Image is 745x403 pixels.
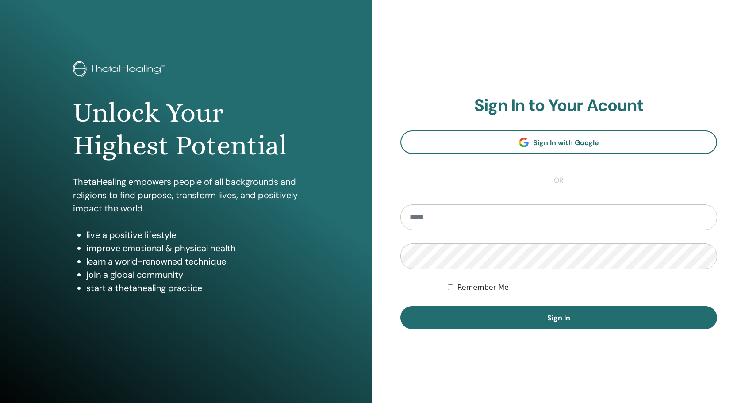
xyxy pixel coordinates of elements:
p: ThetaHealing empowers people of all backgrounds and religions to find purpose, transform lives, a... [73,175,299,215]
span: Sign In with Google [533,138,599,147]
li: join a global community [86,268,299,281]
li: improve emotional & physical health [86,242,299,255]
li: live a positive lifestyle [86,228,299,242]
span: Sign In [547,313,570,322]
button: Sign In [400,306,717,329]
label: Remember Me [457,282,509,293]
a: Sign In with Google [400,130,717,154]
li: learn a world-renowned technique [86,255,299,268]
li: start a thetahealing practice [86,281,299,295]
div: Keep me authenticated indefinitely or until I manually logout [448,282,717,293]
h1: Unlock Your Highest Potential [73,96,299,162]
h2: Sign In to Your Acount [400,96,717,116]
span: or [549,175,568,186]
